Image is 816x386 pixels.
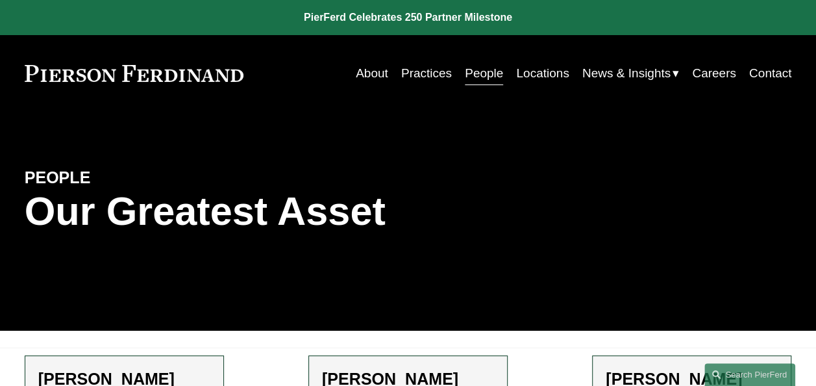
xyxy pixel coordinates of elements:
a: People [465,61,503,86]
a: Locations [516,61,569,86]
h1: Our Greatest Asset [25,188,536,234]
h4: PEOPLE [25,168,216,188]
a: Contact [749,61,791,86]
a: folder dropdown [582,61,679,86]
a: Practices [401,61,452,86]
a: Search this site [704,363,795,386]
a: Careers [692,61,736,86]
span: News & Insights [582,62,671,84]
a: About [356,61,388,86]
